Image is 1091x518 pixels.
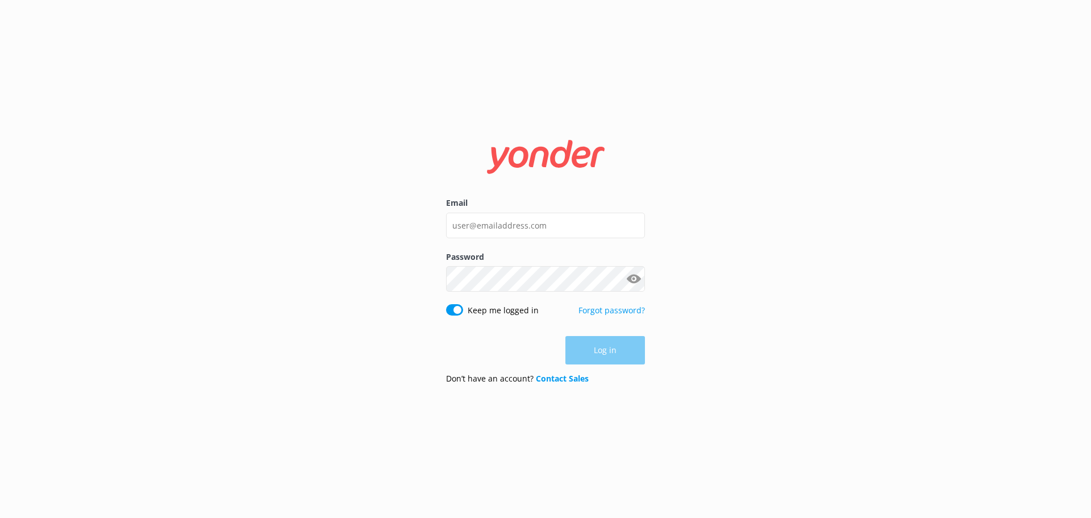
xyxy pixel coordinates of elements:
[446,213,645,238] input: user@emailaddress.com
[446,372,589,385] p: Don’t have an account?
[622,268,645,291] button: Show password
[578,305,645,316] a: Forgot password?
[536,373,589,384] a: Contact Sales
[446,251,645,263] label: Password
[446,197,645,209] label: Email
[468,304,539,317] label: Keep me logged in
